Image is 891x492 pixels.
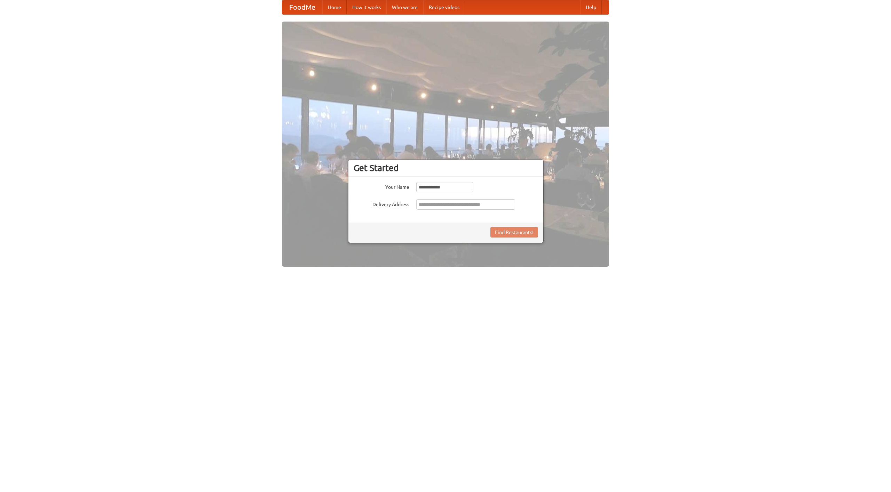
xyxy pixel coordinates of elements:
label: Delivery Address [354,199,409,208]
a: FoodMe [282,0,322,14]
a: Who we are [386,0,423,14]
a: How it works [347,0,386,14]
a: Help [580,0,602,14]
a: Recipe videos [423,0,465,14]
button: Find Restaurants! [490,227,538,237]
label: Your Name [354,182,409,191]
h3: Get Started [354,163,538,173]
a: Home [322,0,347,14]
